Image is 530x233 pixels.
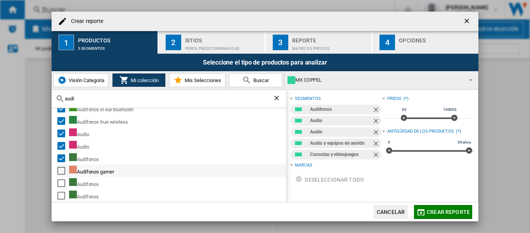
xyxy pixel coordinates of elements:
[372,117,381,126] ng-md-icon: Quitar
[65,96,273,102] input: Buscar en sitios
[295,173,364,187] div: Deseleccionar todo
[463,17,472,26] ng-md-icon: getI18NText('BUTTONS.CLOSE_DIALOG')
[292,34,369,42] div: Reporte
[52,54,478,71] div: Seleccione el tipo de productos para analizar
[310,105,372,114] div: Audifonos
[57,128,69,138] md-checkbox: Select
[69,191,285,201] div: Audifonos
[310,138,372,148] div: Audio y equipos de sonido
[183,77,221,83] span: Mis Selecciones
[166,35,181,50] div: 2
[57,103,69,114] md-checkbox: Select
[78,42,154,51] div: 5 segmentos
[112,73,166,87] button: Mi colección
[372,106,381,115] ng-md-icon: Quitar
[273,94,282,103] ng-md-icon: Borrar búsqueda
[57,141,69,151] md-checkbox: Select
[251,77,269,83] span: Buscar
[266,31,372,54] button: 3 Reporte Matriz de precios
[52,31,158,54] button: 1 Productos 5 segmentos
[69,116,285,126] div: Audifonos true wireless
[57,116,69,126] md-checkbox: Select
[57,191,69,201] md-checkbox: Select
[460,14,475,29] button: getI18NText('BUTTONS.CLOSE_DIALOG')
[59,35,74,50] div: 1
[159,31,265,54] button: 2 Sitios Perfil predeterminado (8)
[401,107,408,113] span: 0$
[310,116,372,126] div: Audio
[53,73,109,87] button: Visión Categoría
[69,141,285,151] div: Audio
[372,151,381,160] ng-md-icon: Quitar
[169,73,225,87] button: Mis Selecciones
[273,35,288,50] div: 3
[374,205,408,219] button: Cancelar
[67,18,103,25] h4: Crear reporte
[387,139,391,145] span: 0
[295,96,320,102] div: segmentos
[69,178,285,188] div: Audifonos
[292,42,369,51] div: Matriz de precios
[293,173,366,187] button: Deseleccionar todo
[185,34,262,42] div: Sitios
[69,166,285,176] div: Audifonos gamer
[69,153,285,163] div: Audifonos
[427,209,470,215] span: Crear reporte
[57,153,69,163] md-checkbox: Select
[229,73,282,87] button: Buscar
[129,77,159,83] span: Mi colección
[310,127,372,137] div: Audio
[288,75,462,86] div: MX COPPEL
[57,178,69,188] md-checkbox: Select
[379,35,395,50] div: 4
[78,34,154,42] div: Productos
[372,31,478,54] button: 4 Opciones
[67,77,104,83] span: Visión Categoría
[310,150,372,159] div: Consolas y videojuegos
[414,205,472,219] button: Crear reporte
[372,140,381,149] ng-md-icon: Quitar
[69,103,285,114] div: Audifonos in ear bluetooth
[57,75,67,85] img: wiser-icon-blue.png
[69,128,285,138] div: Audio
[387,96,402,102] div: Precio
[372,128,381,138] ng-md-icon: Quitar
[399,34,475,42] div: Opciones
[442,107,458,113] span: 10000$
[295,162,312,168] div: Marcas
[387,128,454,135] div: Antigüedad de los productos
[57,166,69,176] md-checkbox: Select
[185,42,262,51] div: Perfil predeterminado (8)
[456,139,472,145] span: 30 años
